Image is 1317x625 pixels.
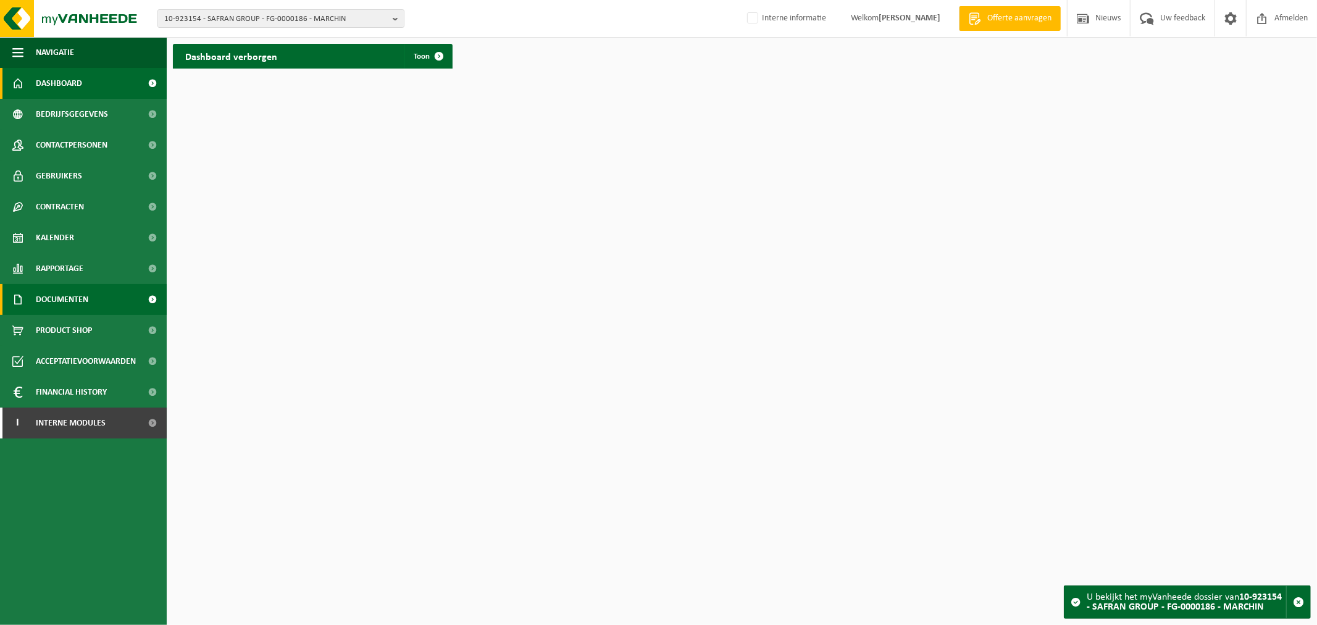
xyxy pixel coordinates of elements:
[1087,586,1286,618] div: U bekijkt het myVanheede dossier van
[984,12,1055,25] span: Offerte aanvragen
[745,9,826,28] label: Interne informatie
[36,346,136,377] span: Acceptatievoorwaarden
[959,6,1061,31] a: Offerte aanvragen
[36,99,108,130] span: Bedrijfsgegevens
[404,44,451,69] a: Toon
[173,44,290,68] h2: Dashboard verborgen
[879,14,940,23] strong: [PERSON_NAME]
[414,52,430,61] span: Toon
[36,315,92,346] span: Product Shop
[1087,592,1282,612] strong: 10-923154 - SAFRAN GROUP - FG-0000186 - MARCHIN
[36,191,84,222] span: Contracten
[164,10,388,28] span: 10-923154 - SAFRAN GROUP - FG-0000186 - MARCHIN
[36,377,107,408] span: Financial History
[157,9,404,28] button: 10-923154 - SAFRAN GROUP - FG-0000186 - MARCHIN
[36,37,74,68] span: Navigatie
[36,284,88,315] span: Documenten
[36,222,74,253] span: Kalender
[36,253,83,284] span: Rapportage
[36,161,82,191] span: Gebruikers
[12,408,23,438] span: I
[36,130,107,161] span: Contactpersonen
[36,68,82,99] span: Dashboard
[36,408,106,438] span: Interne modules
